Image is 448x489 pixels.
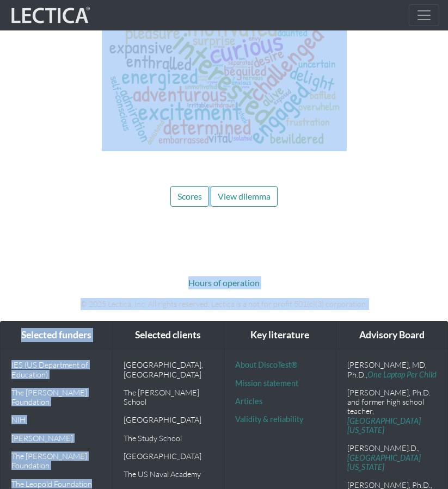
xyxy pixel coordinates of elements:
[211,186,278,207] button: View dilemma
[11,451,101,471] p: The [PERSON_NAME] Foundation
[170,186,209,207] button: Scores
[102,3,347,152] img: words associated with not understanding for learnaholics
[124,451,213,461] p: [GEOGRAPHIC_DATA]
[224,321,336,349] div: Key literature
[124,415,213,424] p: [GEOGRAPHIC_DATA]
[235,360,297,369] a: About DiscoTest®
[347,360,437,379] p: [PERSON_NAME], MD, Ph.D.,
[347,388,437,435] p: [PERSON_NAME], Ph.D. and former high school teacher,
[177,191,202,201] span: Scores
[336,321,448,349] div: Advisory Board
[235,379,298,388] a: Mission statement
[367,370,437,379] a: One Laptop Per Child
[124,360,213,379] p: [GEOGRAPHIC_DATA], [GEOGRAPHIC_DATA]
[113,321,224,349] div: Selected clients
[235,397,262,406] a: Articles
[124,469,213,479] p: The US Naval Academy
[9,5,90,26] img: lecticalive
[11,388,101,407] p: The [PERSON_NAME] Foundation
[347,416,421,435] a: [GEOGRAPHIC_DATA][US_STATE]
[124,388,213,407] p: The [PERSON_NAME] School
[11,415,101,424] p: NIH
[347,443,437,472] p: [PERSON_NAME].D.,
[11,434,101,443] p: [PERSON_NAME]
[218,191,271,201] span: View dilemma
[347,453,421,472] a: [GEOGRAPHIC_DATA][US_STATE]
[36,298,412,310] p: © 2025 Lectica, Inc. All rights reserved. Lectica is a not for profit 501(c)(3) corporation.
[1,321,112,349] div: Selected funders
[11,479,101,488] p: The Leopold Foundation
[124,434,213,443] p: The Study School
[11,360,101,379] p: IES (US Department of Education)
[409,4,439,26] button: Toggle navigation
[188,277,260,288] a: Hours of operation
[235,414,303,424] a: Validity & reliability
